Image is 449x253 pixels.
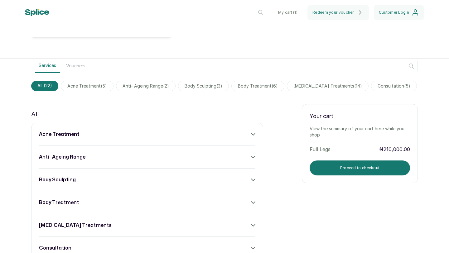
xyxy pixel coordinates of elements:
[231,81,284,91] span: body treatment(6)
[39,176,76,184] h3: body sculpting
[379,10,409,15] span: Customer Login
[61,81,113,91] span: acne treatment(5)
[39,199,79,206] h3: body treatment
[62,59,89,73] button: Vouchers
[31,109,39,119] p: All
[39,244,71,252] h3: consultation
[374,5,424,20] button: Customer Login
[310,112,410,121] p: Your cart
[379,146,410,153] p: ₦210,000.00
[39,153,85,161] h3: anti- ageing range
[310,126,410,138] p: View the summary of your cart here while you shop
[371,81,417,91] span: consultation(5)
[31,81,58,91] span: All (22)
[310,160,410,175] button: Proceed to checkout
[39,131,79,138] h3: acne treatment
[39,222,112,229] h3: [MEDICAL_DATA] treatments
[273,5,302,20] button: My cart (1)
[35,59,60,73] button: Services
[307,5,369,20] button: Redeem your voucher
[116,81,176,91] span: anti- ageing range(2)
[178,81,229,91] span: body sculpting(3)
[287,81,369,91] span: [MEDICAL_DATA] treatments(14)
[310,146,379,153] p: Full Legs
[312,10,354,15] span: Redeem your voucher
